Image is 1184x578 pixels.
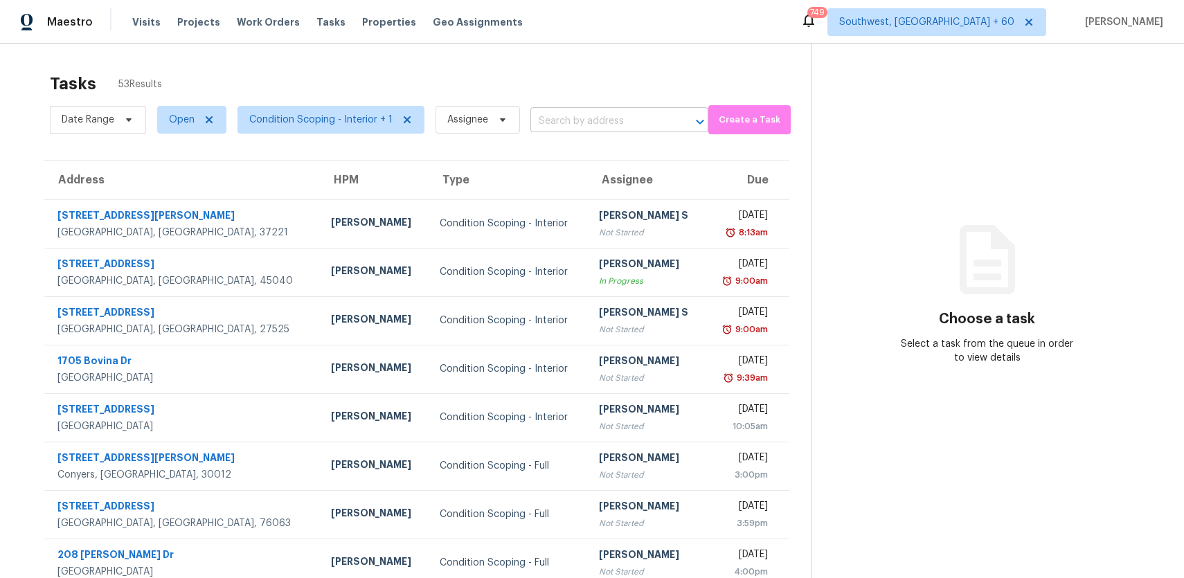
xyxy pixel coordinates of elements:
[331,506,418,523] div: [PERSON_NAME]
[237,15,300,29] span: Work Orders
[44,161,320,199] th: Address
[331,554,418,572] div: [PERSON_NAME]
[900,337,1075,365] div: Select a task from the queue in order to view details
[599,451,695,468] div: [PERSON_NAME]
[50,77,96,91] h2: Tasks
[440,459,577,473] div: Condition Scoping - Full
[177,15,220,29] span: Projects
[717,208,769,226] div: [DATE]
[706,161,790,199] th: Due
[1079,15,1163,29] span: [PERSON_NAME]
[57,354,309,371] div: 1705 Bovina Dr
[736,226,768,240] div: 8:13am
[599,468,695,482] div: Not Started
[717,468,769,482] div: 3:00pm
[717,548,769,565] div: [DATE]
[939,312,1035,326] h3: Choose a task
[132,15,161,29] span: Visits
[331,264,418,281] div: [PERSON_NAME]
[331,458,418,475] div: [PERSON_NAME]
[690,112,710,132] button: Open
[57,274,309,288] div: [GEOGRAPHIC_DATA], [GEOGRAPHIC_DATA], 45040
[57,548,309,565] div: 208 [PERSON_NAME] Dr
[57,305,309,323] div: [STREET_ADDRESS]
[57,468,309,482] div: Conyers, [GEOGRAPHIC_DATA], 30012
[599,402,695,419] div: [PERSON_NAME]
[331,312,418,329] div: [PERSON_NAME]
[734,371,768,385] div: 9:39am
[733,323,768,336] div: 9:00am
[599,208,695,226] div: [PERSON_NAME] S
[331,215,418,233] div: [PERSON_NAME]
[440,410,577,424] div: Condition Scoping - Interior
[429,161,588,199] th: Type
[721,274,733,288] img: Overdue Alarm Icon
[169,113,195,127] span: Open
[717,305,769,323] div: [DATE]
[717,402,769,419] div: [DATE]
[599,226,695,240] div: Not Started
[249,113,393,127] span: Condition Scoping - Interior + 1
[440,265,577,279] div: Condition Scoping - Interior
[599,323,695,336] div: Not Started
[599,499,695,516] div: [PERSON_NAME]
[721,323,733,336] img: Overdue Alarm Icon
[725,226,736,240] img: Overdue Alarm Icon
[599,305,695,323] div: [PERSON_NAME] S
[57,516,309,530] div: [GEOGRAPHIC_DATA], [GEOGRAPHIC_DATA], 76063
[57,451,309,468] div: [STREET_ADDRESS][PERSON_NAME]
[57,257,309,274] div: [STREET_ADDRESS]
[717,419,769,433] div: 10:05am
[57,371,309,385] div: [GEOGRAPHIC_DATA]
[316,17,346,27] span: Tasks
[57,226,309,240] div: [GEOGRAPHIC_DATA], [GEOGRAPHIC_DATA], 37221
[320,161,429,199] th: HPM
[57,419,309,433] div: [GEOGRAPHIC_DATA]
[362,15,416,29] span: Properties
[588,161,706,199] th: Assignee
[57,402,309,419] div: [STREET_ADDRESS]
[599,274,695,288] div: In Progress
[440,314,577,327] div: Condition Scoping - Interior
[810,6,825,19] div: 749
[599,516,695,530] div: Not Started
[57,499,309,516] div: [STREET_ADDRESS]
[839,15,1014,29] span: Southwest, [GEOGRAPHIC_DATA] + 60
[723,371,734,385] img: Overdue Alarm Icon
[57,208,309,226] div: [STREET_ADDRESS][PERSON_NAME]
[331,361,418,378] div: [PERSON_NAME]
[599,354,695,371] div: [PERSON_NAME]
[440,556,577,570] div: Condition Scoping - Full
[599,419,695,433] div: Not Started
[599,371,695,385] div: Not Started
[717,499,769,516] div: [DATE]
[599,548,695,565] div: [PERSON_NAME]
[599,257,695,274] div: [PERSON_NAME]
[715,112,784,128] span: Create a Task
[440,362,577,376] div: Condition Scoping - Interior
[717,516,769,530] div: 3:59pm
[331,409,418,426] div: [PERSON_NAME]
[433,15,523,29] span: Geo Assignments
[717,354,769,371] div: [DATE]
[717,451,769,468] div: [DATE]
[440,217,577,231] div: Condition Scoping - Interior
[440,507,577,521] div: Condition Scoping - Full
[708,105,791,134] button: Create a Task
[733,274,768,288] div: 9:00am
[530,111,670,132] input: Search by address
[118,78,162,91] span: 53 Results
[62,113,114,127] span: Date Range
[447,113,488,127] span: Assignee
[47,15,93,29] span: Maestro
[717,257,769,274] div: [DATE]
[57,323,309,336] div: [GEOGRAPHIC_DATA], [GEOGRAPHIC_DATA], 27525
